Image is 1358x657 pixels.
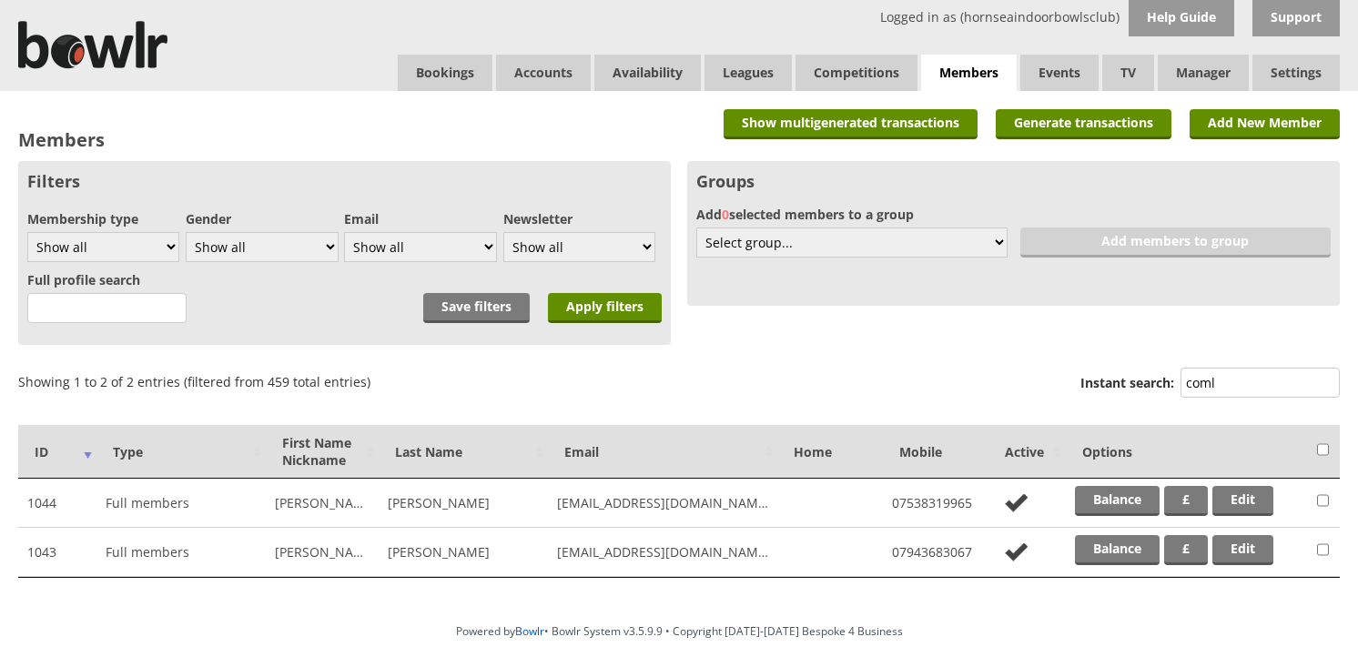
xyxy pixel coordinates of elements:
[1158,55,1249,91] span: Manager
[777,425,883,479] th: Home
[548,479,777,528] td: [EMAIL_ADDRESS][DOMAIN_NAME]
[883,528,988,577] td: 07943683067
[1066,425,1308,479] th: Options
[379,528,548,577] td: [PERSON_NAME]
[266,528,379,577] td: [PERSON_NAME]
[266,479,379,528] td: [PERSON_NAME]
[27,210,179,227] label: Membership type
[696,206,1331,223] label: Add selected members to a group
[1080,368,1340,402] label: Instant search:
[423,293,530,323] a: Save filters
[515,623,544,639] a: Bowlr
[796,55,917,91] a: Competitions
[27,293,187,323] input: 3 characters minimum
[704,55,792,91] a: Leagues
[921,55,1017,92] span: Members
[18,127,105,152] h2: Members
[1252,55,1340,91] span: Settings
[503,210,655,227] label: Newsletter
[266,425,379,479] th: First NameNickname: activate to sort column ascending
[1020,55,1099,91] a: Events
[996,109,1171,139] a: Generate transactions
[696,170,1331,192] h3: Groups
[27,170,662,192] h3: Filters
[96,425,266,479] th: Type: activate to sort column ascending
[1102,55,1154,91] span: TV
[548,528,777,577] td: [EMAIL_ADDRESS][DOMAIN_NAME]
[1164,535,1208,565] a: £
[1181,368,1340,398] input: Instant search:
[496,55,591,91] span: Accounts
[548,425,777,479] th: Email: activate to sort column ascending
[379,425,548,479] th: Last Name: activate to sort column ascending
[186,210,338,227] label: Gender
[18,363,370,390] div: Showing 1 to 2 of 2 entries (filtered from 459 total entries)
[1190,109,1340,139] a: Add New Member
[379,479,548,528] td: [PERSON_NAME]
[27,271,140,288] label: Full profile search
[1212,535,1273,565] a: Edit
[18,479,96,528] td: 1044
[988,425,1066,479] th: Active: activate to sort column ascending
[1182,490,1190,508] strong: £
[1212,486,1273,516] a: Edit
[96,479,266,528] td: Full members
[722,206,729,223] span: 0
[344,210,496,227] label: Email
[998,491,1035,514] img: no
[998,541,1035,563] img: no
[96,528,266,577] td: Full members
[456,623,903,639] span: Powered by • Bowlr System v3.5.9.9 • Copyright [DATE]-[DATE] Bespoke 4 Business
[883,425,988,479] th: Mobile
[1075,535,1160,565] a: Balance
[398,55,492,91] a: Bookings
[1075,486,1160,516] a: Balance
[548,293,662,323] input: Apply filters
[18,425,96,479] th: ID: activate to sort column ascending
[18,528,96,577] td: 1043
[724,109,978,139] a: Show multigenerated transactions
[594,55,701,91] a: Availability
[1164,486,1208,516] a: £
[1182,540,1190,557] strong: £
[883,479,988,528] td: 07538319965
